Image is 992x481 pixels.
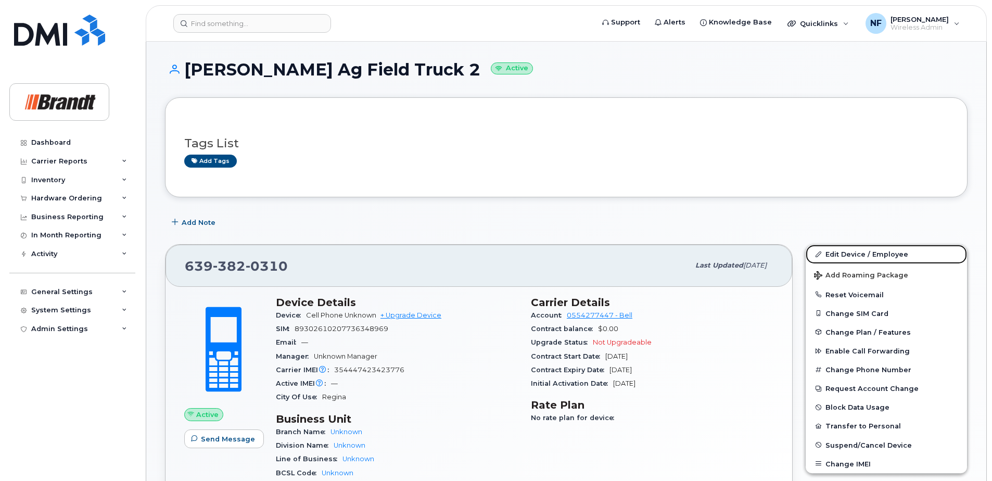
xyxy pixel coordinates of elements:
span: Send Message [201,434,255,444]
span: 354447423423776 [334,366,404,374]
span: Contract balance [531,325,598,333]
span: Contract Start Date [531,352,605,360]
h3: Device Details [276,296,518,309]
span: [DATE] [609,366,632,374]
a: Edit Device / Employee [806,245,967,263]
h3: Tags List [184,137,948,150]
button: Add Note [165,213,224,232]
span: Change Plan / Features [825,328,911,336]
h3: Business Unit [276,413,518,425]
span: Initial Activation Date [531,379,613,387]
span: [DATE] [743,261,767,269]
span: Branch Name [276,428,330,436]
span: 639 [185,258,288,274]
span: 89302610207736348969 [295,325,388,333]
button: Add Roaming Package [806,264,967,285]
span: Add Note [182,218,215,227]
span: Line of Business [276,455,342,463]
button: Change Phone Number [806,360,967,379]
span: Division Name [276,441,334,449]
span: Unknown Manager [314,352,377,360]
span: Last updated [695,261,743,269]
span: $0.00 [598,325,618,333]
span: Carrier IMEI [276,366,334,374]
span: City Of Use [276,393,322,401]
small: Active [491,62,533,74]
button: Request Account Change [806,379,967,398]
a: Unknown [342,455,374,463]
span: Account [531,311,567,319]
span: [DATE] [605,352,628,360]
span: SIM [276,325,295,333]
span: — [331,379,338,387]
a: Unknown [334,441,365,449]
button: Transfer to Personal [806,416,967,435]
span: Active IMEI [276,379,331,387]
button: Suspend/Cancel Device [806,436,967,454]
button: Enable Call Forwarding [806,341,967,360]
span: Regina [322,393,346,401]
span: Upgrade Status [531,338,593,346]
a: + Upgrade Device [380,311,441,319]
h1: [PERSON_NAME] Ag Field Truck 2 [165,60,968,79]
h3: Carrier Details [531,296,773,309]
a: Unknown [330,428,362,436]
span: Contract Expiry Date [531,366,609,374]
span: Enable Call Forwarding [825,347,910,355]
button: Change Plan / Features [806,323,967,341]
span: Cell Phone Unknown [306,311,376,319]
span: 382 [213,258,246,274]
span: Manager [276,352,314,360]
span: Not Upgradeable [593,338,652,346]
span: Email [276,338,301,346]
a: 0554277447 - Bell [567,311,632,319]
span: BCSL Code [276,469,322,477]
span: [DATE] [613,379,635,387]
button: Send Message [184,429,264,448]
span: Suspend/Cancel Device [825,441,912,449]
a: Unknown [322,469,353,477]
span: 0310 [246,258,288,274]
button: Reset Voicemail [806,285,967,304]
span: No rate plan for device [531,414,619,422]
span: — [301,338,308,346]
button: Change SIM Card [806,304,967,323]
a: Add tags [184,155,237,168]
span: Active [196,410,219,420]
span: Device [276,311,306,319]
span: Add Roaming Package [814,271,908,281]
button: Change IMEI [806,454,967,473]
h3: Rate Plan [531,399,773,411]
button: Block Data Usage [806,398,967,416]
